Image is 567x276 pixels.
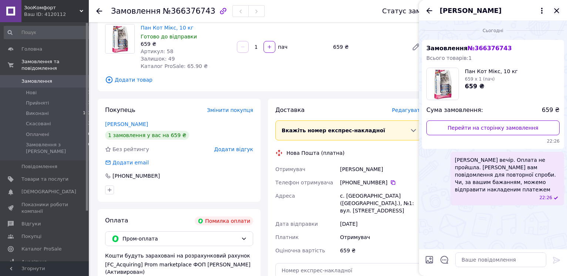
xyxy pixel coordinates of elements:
span: Адреса [275,193,295,199]
span: Редагувати [392,107,423,113]
span: 0 [88,131,91,138]
span: [PERSON_NAME] вечiр. Оплата не пройшла. [PERSON_NAME] вам повiдомлення для повторної спроби. Чи, ... [455,156,560,193]
span: Артикул: 58 [141,48,173,54]
div: 1 замовлення у вас на 659 ₴ [105,131,189,140]
span: ЗооКомфорт [24,4,80,11]
span: Скасовані [26,120,51,127]
span: 13 [85,120,91,127]
div: с. [GEOGRAPHIC_DATA] ([GEOGRAPHIC_DATA].), №1: вул. [STREET_ADDRESS] [339,189,425,217]
span: 1 [88,89,91,96]
div: 659 ₴ [339,244,425,257]
span: Телефон отримувача [275,180,333,185]
span: Відгуки [21,221,41,227]
div: Помилка оплати [195,217,253,225]
div: 12.10.2025 [422,27,564,34]
div: [PHONE_NUMBER] [340,179,423,186]
span: Замовлення з [PERSON_NAME] [26,142,88,155]
input: Пошук [4,26,91,39]
div: Нова Пошта (платна) [285,149,346,157]
span: 659 x 1 (пач) [465,76,495,82]
span: 659 ₴ [542,106,560,115]
span: Оплачені [26,131,49,138]
span: Без рейтингу [113,146,149,152]
div: [FC_Acquiring] Prom marketplace ФОП [PERSON_NAME] (Активирован) [105,261,253,276]
span: №366376743 [163,7,215,16]
span: Всього товарів: 1 [426,55,472,61]
div: 659 ₴ [330,42,406,52]
span: Покупець [105,106,135,113]
span: Нові [26,89,37,96]
button: Закрити [552,6,561,15]
div: [PHONE_NUMBER] [112,172,161,180]
span: 22:26 12.10.2025 [426,138,560,144]
span: Платник [275,234,299,240]
span: Каталог ProSale [21,246,61,252]
a: Редагувати [409,40,423,54]
span: Повідомлення [21,163,57,170]
span: Пан Кот Мікс, 10 кг [465,68,518,75]
span: 22:26 12.10.2025 [539,195,552,201]
span: 31 [85,100,91,106]
span: Прийняті [26,100,49,106]
span: Оплата [105,217,128,224]
span: Додати відгук [214,146,253,152]
span: Виконані [26,110,49,117]
span: Сьогодні [480,28,506,34]
span: Сума замовлення: [426,106,483,115]
span: № 366376743 [467,45,511,52]
a: Пан Кот Мікс, 10 кг [141,25,194,31]
span: Вкажіть номер експрес-накладної [282,127,385,133]
span: Оціночна вартість [275,248,325,253]
div: 659 ₴ [141,40,231,48]
div: Кошти будуть зараховані на розрахунковий рахунок [105,252,253,276]
span: Пром-оплата [123,235,238,243]
div: Ваш ID: 4120112 [24,11,89,18]
span: 659 ₴ [465,83,484,90]
button: Назад [425,6,434,15]
span: [PERSON_NAME] [440,6,501,16]
span: Отримувач [275,166,305,172]
img: Пан Кот Мікс, 10 кг [105,24,134,53]
span: 103 [83,110,91,117]
span: [DEMOGRAPHIC_DATA] [21,188,76,195]
div: Додати email [112,159,150,166]
span: Товари та послуги [21,176,68,183]
span: Доставка [275,106,305,113]
div: Повернутися назад [96,7,102,15]
span: Каталог ProSale: 65.90 ₴ [141,63,208,69]
span: Замовлення [111,7,161,16]
img: 6786100734_w100_h100_pan-kot-miks.jpg [427,68,459,100]
span: Готово до відправки [141,34,197,40]
span: Замовлення [21,78,52,85]
span: Покупці [21,233,41,240]
span: Змінити покупця [207,107,253,113]
a: Перейти на сторінку замовлення [426,120,560,135]
span: Дата відправки [275,221,318,227]
span: 0 [88,142,91,155]
div: Додати email [104,159,150,166]
span: Залишок: 49 [141,56,175,62]
div: Статус замовлення [382,7,450,15]
div: пач [276,43,288,51]
span: Показники роботи компанії [21,201,68,215]
div: [DATE] [339,217,425,231]
span: Замовлення [426,45,512,52]
button: Відкрити шаблони відповідей [440,255,449,265]
div: Отримувач [339,231,425,244]
span: Додати товар [105,76,423,84]
div: [PERSON_NAME] [339,163,425,176]
a: [PERSON_NAME] [105,121,148,127]
button: [PERSON_NAME] [440,6,546,16]
span: Головна [21,46,42,52]
span: Аналітика [21,259,47,265]
span: Замовлення та повідомлення [21,58,89,72]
